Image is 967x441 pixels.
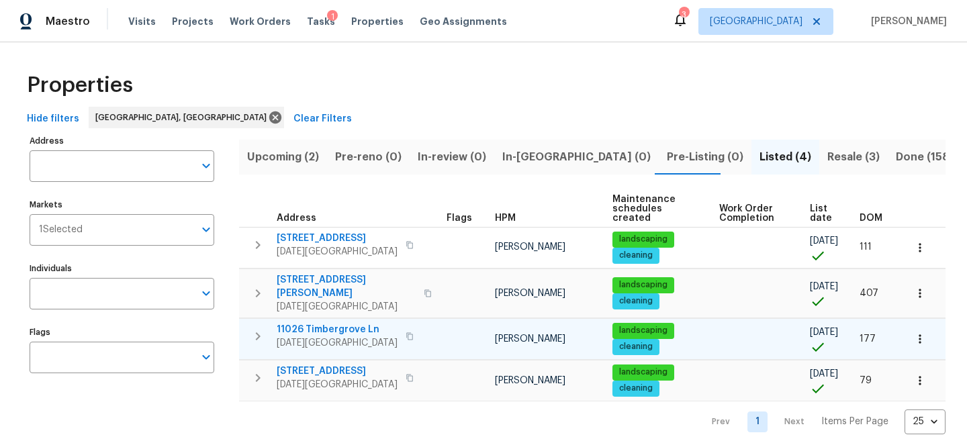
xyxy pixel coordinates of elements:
span: Work Orders [230,15,291,28]
button: Open [197,284,216,303]
span: [STREET_ADDRESS][PERSON_NAME] [277,273,416,300]
span: [PERSON_NAME] [866,15,947,28]
span: [DATE] [810,236,838,246]
nav: Pagination Navigation [699,409,946,434]
label: Address [30,137,214,145]
span: 407 [860,289,878,298]
span: Upcoming (2) [247,148,319,166]
label: Flags [30,328,214,336]
span: Maestro [46,15,90,28]
p: Items Per Page [821,415,888,428]
span: [PERSON_NAME] [495,334,565,344]
span: Geo Assignments [420,15,507,28]
label: Individuals [30,264,214,273]
span: [DATE] [810,369,838,379]
span: [PERSON_NAME] [495,376,565,385]
span: Work Order Completion [719,204,787,223]
span: 79 [860,376,872,385]
span: [DATE][GEOGRAPHIC_DATA] [277,378,398,391]
span: landscaping [614,234,673,245]
span: Pre-Listing (0) [667,148,743,166]
button: Clear Filters [288,107,357,132]
span: Maintenance schedules created [612,195,697,223]
span: [DATE] [810,282,838,291]
span: 11026 Timbergrove Ln [277,323,398,336]
span: Tasks [307,17,335,26]
span: [STREET_ADDRESS] [277,364,398,378]
label: Markets [30,201,214,209]
span: 1 Selected [39,224,83,236]
span: 111 [860,242,872,252]
span: cleaning [614,341,658,352]
span: DOM [860,213,882,223]
span: [DATE] [810,328,838,337]
span: Properties [27,79,133,92]
button: Open [197,348,216,366]
span: [DATE][GEOGRAPHIC_DATA] [277,300,416,313]
span: List date [810,204,837,223]
span: Resale (3) [827,148,880,166]
span: [STREET_ADDRESS] [277,232,398,245]
span: Visits [128,15,156,28]
span: Hide filters [27,111,79,128]
span: Listed (4) [759,148,811,166]
span: [PERSON_NAME] [495,289,565,298]
span: Properties [351,15,404,28]
span: In-[GEOGRAPHIC_DATA] (0) [502,148,651,166]
span: Pre-reno (0) [335,148,402,166]
span: In-review (0) [418,148,486,166]
span: [DATE][GEOGRAPHIC_DATA] [277,336,398,350]
span: Flags [447,213,472,223]
a: Goto page 1 [747,411,768,432]
span: landscaping [614,366,673,378]
span: [GEOGRAPHIC_DATA] [710,15,802,28]
span: Projects [172,15,214,28]
span: landscaping [614,325,673,336]
span: Clear Filters [293,111,352,128]
span: landscaping [614,279,673,291]
span: HPM [495,213,516,223]
div: 25 [905,404,946,439]
span: [DATE][GEOGRAPHIC_DATA] [277,245,398,258]
span: [PERSON_NAME] [495,242,565,252]
button: Open [197,220,216,239]
span: [GEOGRAPHIC_DATA], [GEOGRAPHIC_DATA] [95,111,272,124]
button: Open [197,156,216,175]
div: 1 [327,10,338,23]
span: 177 [860,334,876,344]
span: cleaning [614,383,658,394]
span: Address [277,213,316,223]
span: cleaning [614,295,658,307]
span: cleaning [614,250,658,261]
div: [GEOGRAPHIC_DATA], [GEOGRAPHIC_DATA] [89,107,284,128]
div: 3 [679,8,688,21]
button: Hide filters [21,107,85,132]
span: Done (158) [896,148,954,166]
